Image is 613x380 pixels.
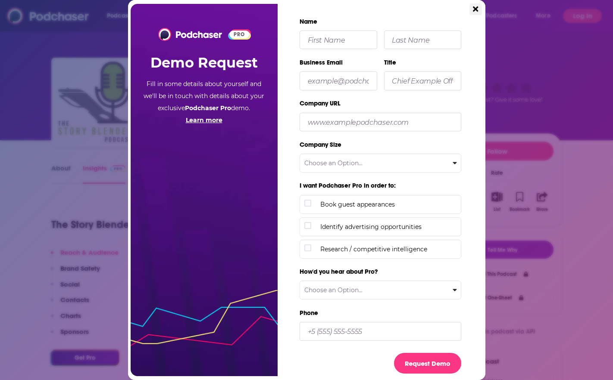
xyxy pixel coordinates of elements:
[300,113,461,131] input: www.examplepodchaser.com
[158,30,222,38] a: Podchaser - Follow, Share and Rate Podcasts
[300,305,461,322] label: Phone
[300,137,461,154] label: Company Size
[394,353,461,374] button: Request Demo
[229,31,250,38] span: PRO
[185,104,231,112] b: Podchaser Pro
[186,116,222,124] a: Learn more
[300,14,466,31] label: Name
[300,264,466,281] label: How'd you hear about Pro?
[320,244,457,254] span: Research / competitive intelligence
[300,71,377,90] input: example@podchaser.com
[158,28,222,41] img: Podchaser - Follow, Share and Rate Podcasts
[300,31,377,49] input: First Name
[300,322,461,340] input: +5 (555) 555-5555
[384,31,462,49] input: Last Name
[300,55,377,71] label: Business Email
[158,28,250,41] a: Podchaser Logo PRO
[320,200,457,209] span: Book guest appearances
[469,3,482,15] button: Close
[300,178,466,195] label: I want Podchaser Pro in order to:
[300,96,461,112] label: Company URL
[150,47,258,78] h2: Demo Request
[143,78,265,126] p: Fill in some details about yourself and we'll be in touch with details about your exclusive demo.
[320,222,457,232] span: Identify advertising opportunities
[384,55,462,71] label: Title
[384,71,462,90] input: Chief Example Officer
